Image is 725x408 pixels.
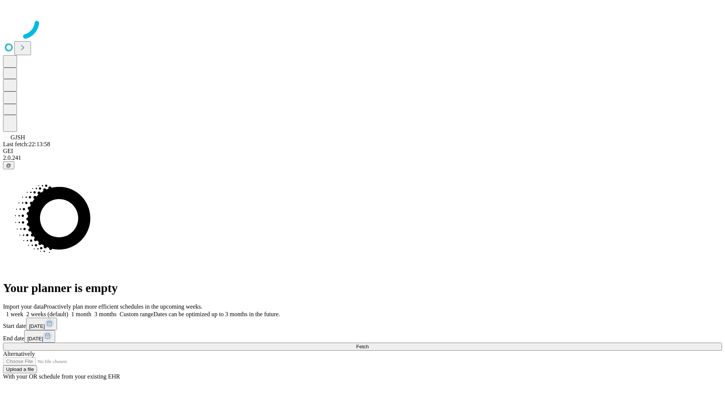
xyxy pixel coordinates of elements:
[27,336,43,342] span: [DATE]
[6,162,11,168] span: @
[3,303,44,310] span: Import your data
[3,155,722,161] div: 2.0.241
[11,134,25,141] span: GJSH
[153,311,280,317] span: Dates can be optimized up to 3 months in the future.
[120,311,153,317] span: Custom range
[3,373,120,380] span: With your OR schedule from your existing EHR
[3,330,722,343] div: End date
[3,365,37,373] button: Upload a file
[71,311,91,317] span: 1 month
[3,281,722,295] h1: Your planner is empty
[3,161,14,169] button: @
[3,351,35,357] span: Alternatively
[356,344,369,349] span: Fetch
[3,148,722,155] div: GEI
[3,318,722,330] div: Start date
[29,323,45,329] span: [DATE]
[26,318,57,330] button: [DATE]
[24,330,55,343] button: [DATE]
[26,311,68,317] span: 2 weeks (default)
[3,141,50,147] span: Last fetch: 22:13:58
[3,343,722,351] button: Fetch
[44,303,202,310] span: Proactively plan more efficient schedules in the upcoming weeks.
[6,311,23,317] span: 1 week
[94,311,117,317] span: 3 months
